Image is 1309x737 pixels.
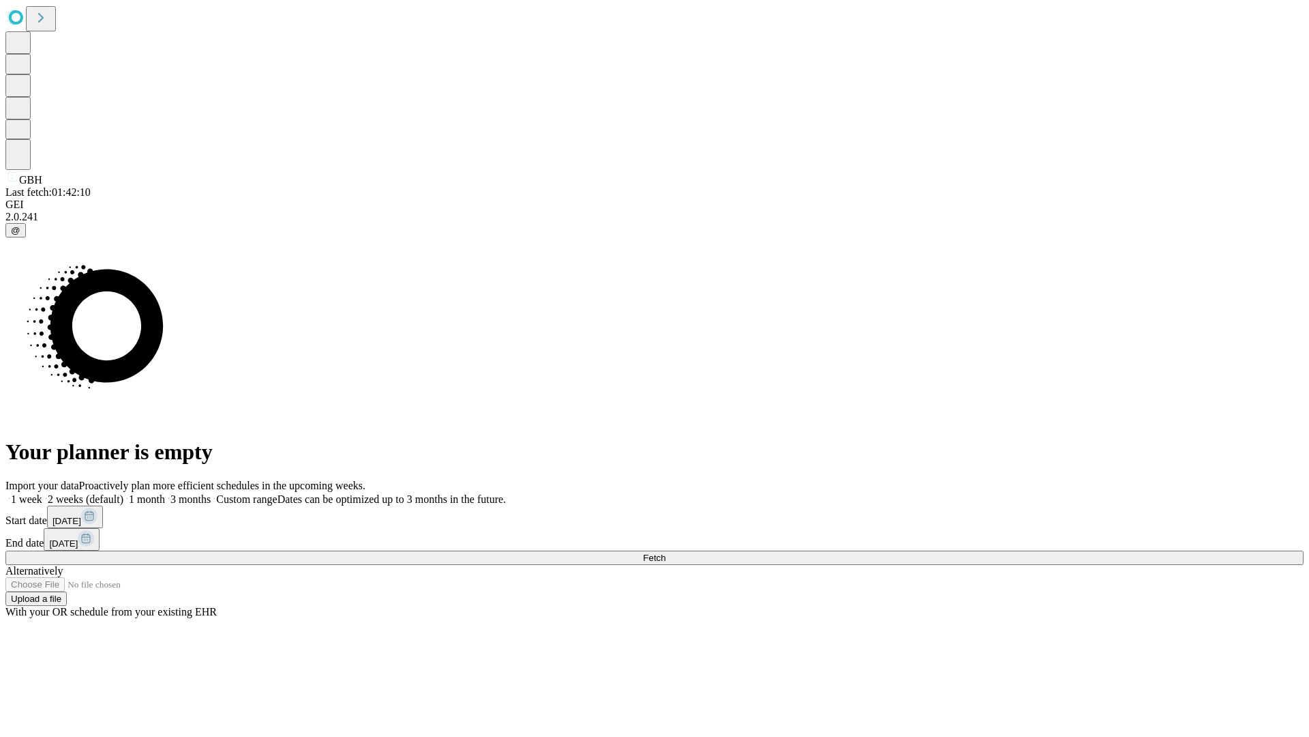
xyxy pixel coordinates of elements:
[5,528,1304,551] div: End date
[5,551,1304,565] button: Fetch
[5,506,1304,528] div: Start date
[48,493,123,505] span: 2 weeks (default)
[5,565,63,577] span: Alternatively
[216,493,277,505] span: Custom range
[5,606,217,618] span: With your OR schedule from your existing EHR
[11,225,20,235] span: @
[643,553,665,563] span: Fetch
[11,493,42,505] span: 1 week
[44,528,100,551] button: [DATE]
[5,480,79,491] span: Import your data
[49,538,78,549] span: [DATE]
[5,592,67,606] button: Upload a file
[5,211,1304,223] div: 2.0.241
[277,493,506,505] span: Dates can be optimized up to 3 months in the future.
[5,439,1304,465] h1: Your planner is empty
[19,174,42,186] span: GBH
[5,199,1304,211] div: GEI
[5,223,26,237] button: @
[79,480,365,491] span: Proactively plan more efficient schedules in the upcoming weeks.
[129,493,165,505] span: 1 month
[47,506,103,528] button: [DATE]
[5,186,91,198] span: Last fetch: 01:42:10
[52,516,81,526] span: [DATE]
[170,493,211,505] span: 3 months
